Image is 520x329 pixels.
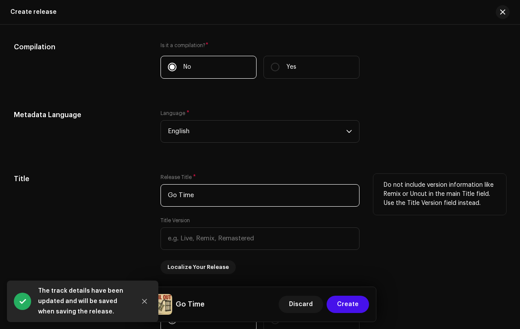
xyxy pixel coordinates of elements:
[160,42,360,49] label: Is it a compilation?
[14,110,147,120] h5: Metadata Language
[160,110,189,117] label: Language
[38,286,129,317] div: The track details have been updated and will be saved when saving the release.
[160,217,190,224] label: Title Version
[160,174,196,181] label: Release Title
[289,296,313,313] span: Discard
[176,299,205,310] h5: Go Time
[384,181,496,208] p: Do not include version information like Remix or Uncut in the main Title field. Use the Title Ver...
[167,259,229,276] span: Localize Your Release
[346,121,352,142] div: dropdown trigger
[160,227,360,250] input: e.g. Live, Remix, Remastered
[160,184,360,207] input: e.g. My Great Song
[168,121,346,142] span: English
[160,260,236,274] button: Localize Your Release
[136,293,153,310] button: Close
[286,63,296,72] p: Yes
[14,174,147,184] h5: Title
[337,296,359,313] span: Create
[279,296,323,313] button: Discard
[327,296,369,313] button: Create
[14,42,147,52] h5: Compilation
[151,294,172,315] img: 310032c4-9602-4c8e-8b88-85fa4ad028c6
[183,63,191,72] p: No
